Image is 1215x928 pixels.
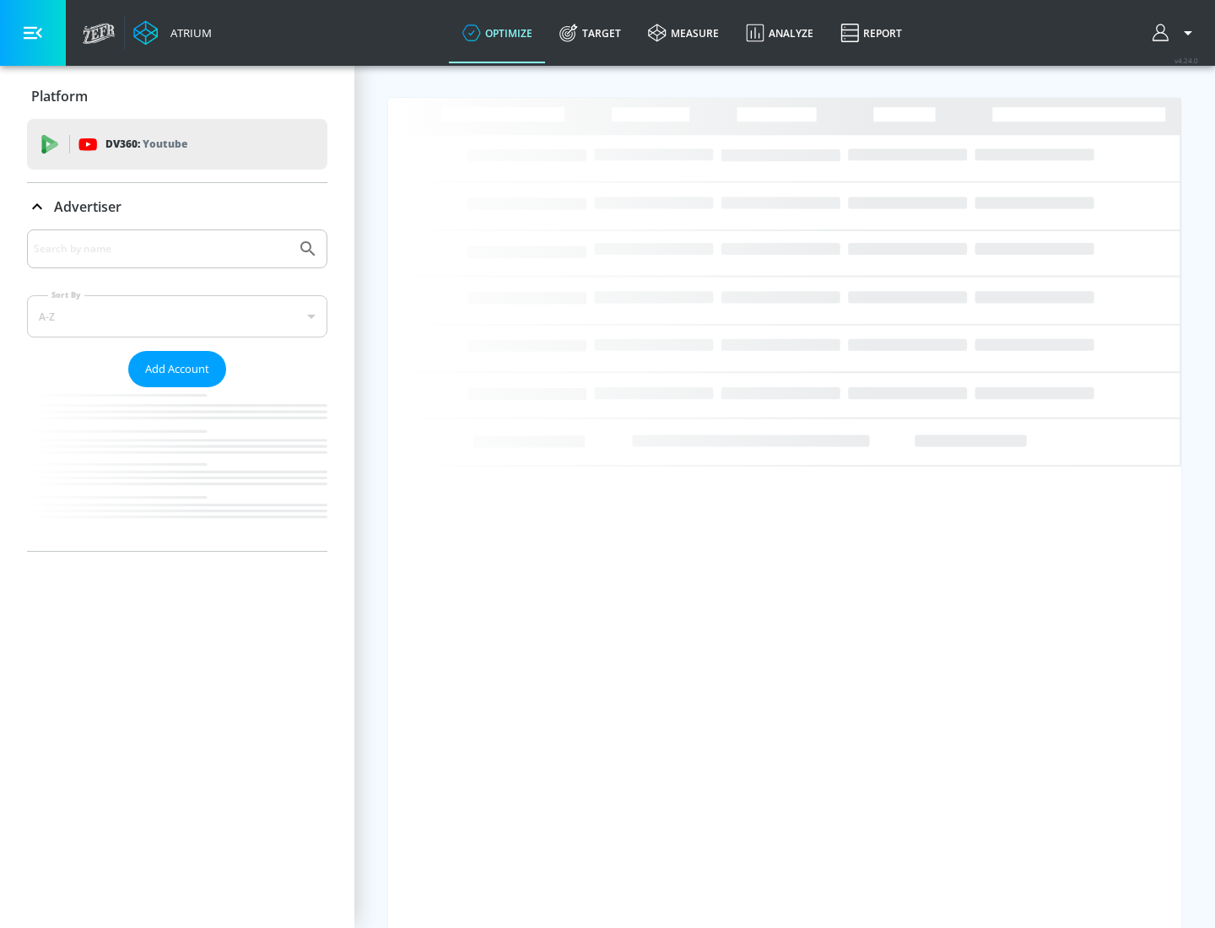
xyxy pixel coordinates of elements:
[449,3,546,63] a: optimize
[34,238,289,260] input: Search by name
[27,295,327,337] div: A-Z
[634,3,732,63] a: measure
[27,119,327,170] div: DV360: Youtube
[1174,56,1198,65] span: v 4.24.0
[54,197,121,216] p: Advertiser
[27,183,327,230] div: Advertiser
[546,3,634,63] a: Target
[143,135,187,153] p: Youtube
[27,73,327,120] div: Platform
[48,289,84,300] label: Sort By
[827,3,915,63] a: Report
[732,3,827,63] a: Analyze
[105,135,187,154] p: DV360:
[133,20,212,46] a: Atrium
[27,229,327,551] div: Advertiser
[164,25,212,40] div: Atrium
[31,87,88,105] p: Platform
[128,351,226,387] button: Add Account
[145,359,209,379] span: Add Account
[27,387,327,551] nav: list of Advertiser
